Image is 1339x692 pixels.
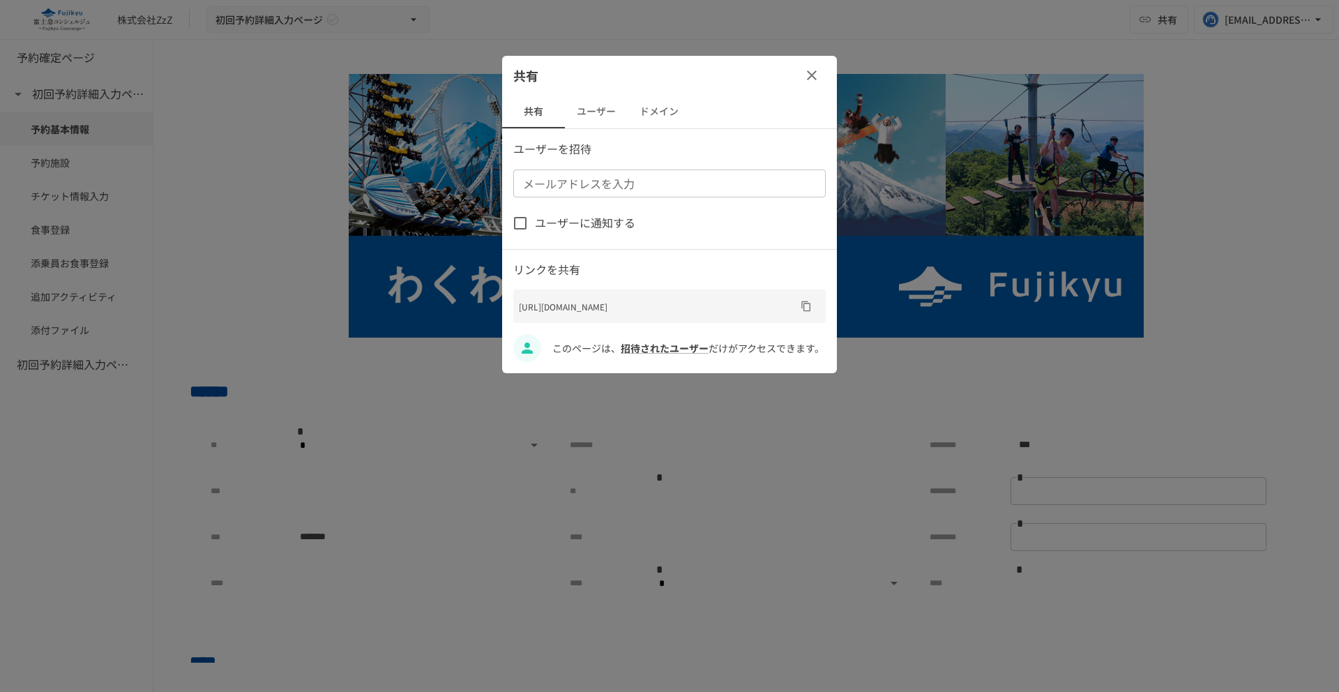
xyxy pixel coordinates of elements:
[795,295,817,317] button: URLをコピー
[513,140,826,158] p: ユーザーを招待
[565,95,628,128] button: ユーザー
[535,214,635,232] span: ユーザーに通知する
[519,300,795,313] p: [URL][DOMAIN_NAME]
[552,340,826,356] p: このページは、 だけがアクセスできます。
[628,95,690,128] button: ドメイン
[621,341,709,355] a: 招待されたユーザー
[502,56,837,95] div: 共有
[513,261,826,279] p: リンクを共有
[502,95,565,128] button: 共有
